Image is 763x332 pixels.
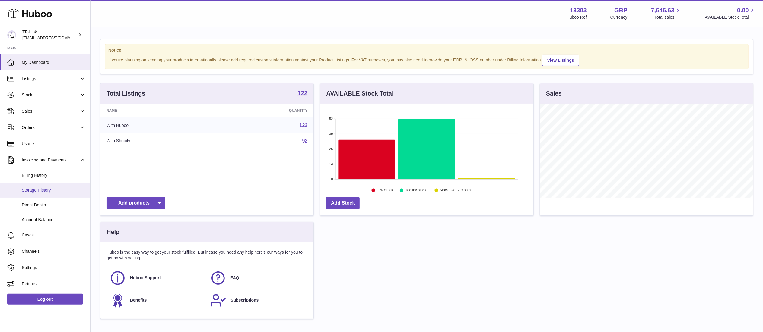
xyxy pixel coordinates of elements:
span: Channels [22,249,86,254]
text: 52 [329,117,333,121]
span: Listings [22,76,79,82]
h3: Help [107,228,119,236]
a: 92 [302,138,308,143]
text: 13 [329,162,333,166]
span: Returns [22,281,86,287]
a: 122 [297,90,307,97]
a: 0.00 AVAILABLE Stock Total [705,6,756,20]
div: Huboo Ref [567,14,587,20]
th: Name [100,104,215,117]
span: Billing History [22,173,86,178]
div: Currency [610,14,628,20]
span: 7,646.63 [651,6,675,14]
text: Stock over 2 months [440,188,472,193]
th: Quantity [215,104,313,117]
span: Subscriptions [230,297,259,303]
td: With Shopify [100,133,215,149]
span: 0.00 [737,6,749,14]
span: [EMAIL_ADDRESS][DOMAIN_NAME] [22,35,89,40]
td: With Huboo [100,117,215,133]
a: View Listings [542,55,579,66]
a: Add Stock [326,197,360,209]
text: Healthy stock [405,188,427,193]
span: Total sales [654,14,681,20]
div: TP-Link [22,29,77,41]
span: Stock [22,92,79,98]
a: Subscriptions [210,292,304,309]
span: Orders [22,125,79,130]
a: Log out [7,294,83,305]
span: Account Balance [22,217,86,223]
a: Add products [107,197,165,209]
h3: Total Listings [107,89,145,98]
p: Huboo is the easy way to get your stock fulfilled. But incase you need any help here's our ways f... [107,249,307,261]
a: 7,646.63 Total sales [651,6,682,20]
strong: GBP [614,6,627,14]
a: Benefits [110,292,204,309]
span: My Dashboard [22,60,86,65]
text: 39 [329,132,333,136]
span: Direct Debits [22,202,86,208]
h3: Sales [546,89,562,98]
span: Invoicing and Payments [22,157,79,163]
img: internalAdmin-13303@internal.huboo.com [7,30,16,39]
span: Usage [22,141,86,147]
a: 122 [300,123,308,128]
text: 0 [331,177,333,181]
span: Sales [22,108,79,114]
a: FAQ [210,270,304,286]
span: FAQ [230,275,239,281]
h3: AVAILABLE Stock Total [326,89,393,98]
div: If you're planning on sending your products internationally please add required customs informati... [108,54,745,66]
strong: 13303 [570,6,587,14]
a: Huboo Support [110,270,204,286]
strong: Notice [108,47,745,53]
span: Settings [22,265,86,271]
strong: 122 [297,90,307,96]
span: Benefits [130,297,147,303]
text: Low Stock [377,188,393,193]
span: Storage History [22,187,86,193]
text: 26 [329,147,333,151]
span: Cases [22,232,86,238]
span: Huboo Support [130,275,161,281]
span: AVAILABLE Stock Total [705,14,756,20]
